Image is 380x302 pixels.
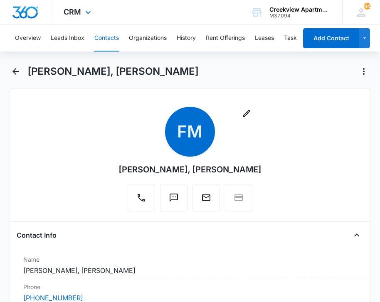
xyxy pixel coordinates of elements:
button: History [177,25,196,52]
div: Name[PERSON_NAME], [PERSON_NAME] [17,252,363,279]
a: Call [128,197,155,204]
button: Tasks [284,25,300,52]
label: Phone [23,282,357,291]
button: Call [128,184,155,211]
label: Name [23,255,357,264]
a: Text [160,197,188,204]
button: Leads Inbox [51,25,84,52]
button: Email [192,184,220,211]
button: Leases [255,25,274,52]
span: FM [165,107,215,157]
button: Add Contact [303,28,359,48]
div: [PERSON_NAME], [PERSON_NAME] [118,163,262,176]
dd: [PERSON_NAME], [PERSON_NAME] [23,265,357,275]
span: CRM [64,7,81,16]
h1: [PERSON_NAME], [PERSON_NAME] [27,65,199,78]
div: account name [269,6,330,13]
button: Overview [15,25,41,52]
span: 64 [364,3,370,10]
a: Email [192,197,220,204]
button: Contacts [94,25,119,52]
button: Text [160,184,188,211]
div: account id [269,13,330,19]
button: Rent Offerings [206,25,245,52]
button: Actions [357,65,370,78]
button: Organizations [129,25,167,52]
div: notifications count [364,3,370,10]
button: Back [10,65,22,78]
button: Close [350,228,363,242]
h4: Contact Info [17,230,57,240]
